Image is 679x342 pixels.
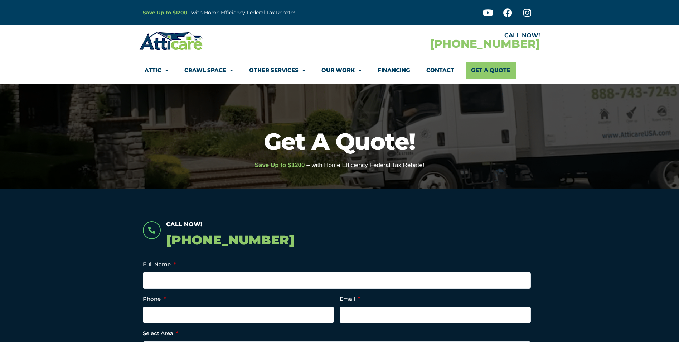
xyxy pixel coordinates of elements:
[306,162,424,168] span: – with Home Efficiency Federal Tax Rebate!
[255,162,305,168] span: Save Up to $1200
[378,62,410,79] a: Financing
[143,9,188,16] a: Save Up to $1200
[4,130,675,153] h1: Get A Quote!
[340,295,360,303] label: Email
[145,62,168,79] a: Attic
[166,221,202,228] span: Call Now!
[426,62,454,79] a: Contact
[184,62,233,79] a: Crawl Space
[249,62,305,79] a: Other Services
[143,330,178,337] label: Select Area
[143,295,166,303] label: Phone
[321,62,362,79] a: Our Work
[143,261,176,268] label: Full Name
[340,33,540,38] div: CALL NOW!
[143,9,375,17] p: – with Home Efficiency Federal Tax Rebate!
[145,62,535,79] nav: Menu
[466,62,516,79] a: Get A Quote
